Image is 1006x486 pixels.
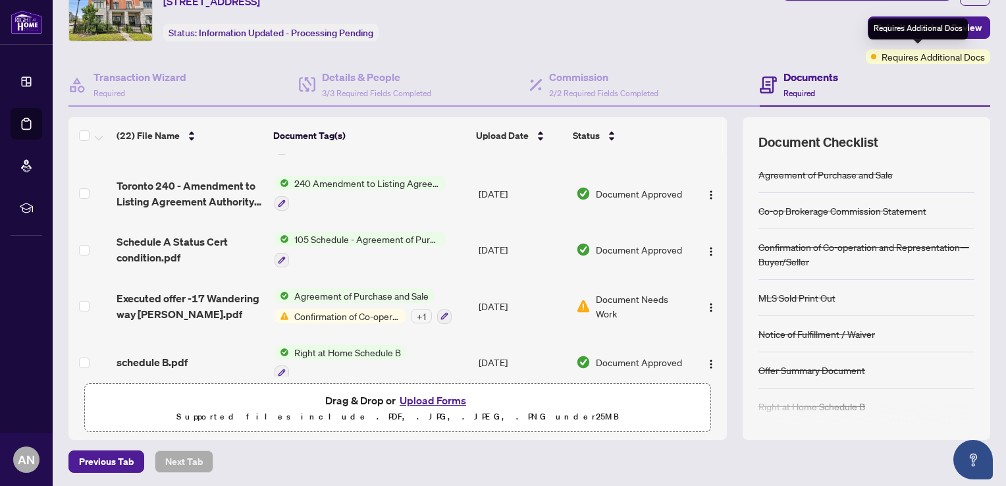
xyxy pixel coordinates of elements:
[596,186,682,201] span: Document Approved
[576,242,591,257] img: Document Status
[275,232,445,267] button: Status Icon105 Schedule - Agreement of Purchase and Sale
[289,309,406,323] span: Confirmation of Co-operation and Representation—Buyer/Seller
[275,288,452,324] button: Status IconAgreement of Purchase and SaleStatus IconConfirmation of Co-operation and Representati...
[701,183,722,204] button: Logo
[568,117,689,154] th: Status
[882,49,985,64] span: Requires Additional Docs
[868,16,990,39] button: Submit for Admin Review
[93,69,186,85] h4: Transaction Wizard
[473,165,571,222] td: [DATE]
[275,176,445,211] button: Status Icon240 Amendment to Listing Agreement - Authority to Offer for Sale Price Change/Extensio...
[706,302,716,313] img: Logo
[471,117,568,154] th: Upload Date
[275,345,406,381] button: Status IconRight at Home Schedule B
[275,232,289,246] img: Status Icon
[758,133,878,151] span: Document Checklist
[68,450,144,473] button: Previous Tab
[275,309,289,323] img: Status Icon
[117,234,263,265] span: Schedule A Status Cert condition.pdf
[289,232,445,246] span: 105 Schedule - Agreement of Purchase and Sale
[701,296,722,317] button: Logo
[93,409,702,425] p: Supported files include .PDF, .JPG, .JPEG, .PNG under 25 MB
[473,335,571,391] td: [DATE]
[596,242,682,257] span: Document Approved
[289,288,434,303] span: Agreement of Purchase and Sale
[111,117,268,154] th: (22) File Name
[701,352,722,373] button: Logo
[758,203,926,218] div: Co-op Brokerage Commission Statement
[476,128,529,143] span: Upload Date
[596,292,687,321] span: Document Needs Work
[701,239,722,260] button: Logo
[79,451,134,472] span: Previous Tab
[11,10,42,34] img: logo
[706,190,716,200] img: Logo
[117,178,263,209] span: Toronto 240 - Amendment to Listing Agreement Authority to Offer for Sale Price Change_Extensio 1.pdf
[268,117,471,154] th: Document Tag(s)
[758,399,865,414] div: Right at Home Schedule B
[322,88,431,98] span: 3/3 Required Fields Completed
[473,278,571,335] td: [DATE]
[758,167,893,182] div: Agreement of Purchase and Sale
[322,69,431,85] h4: Details & People
[573,128,600,143] span: Status
[876,17,982,38] span: Submit for Admin Review
[576,355,591,369] img: Document Status
[93,88,125,98] span: Required
[325,392,470,409] span: Drag & Drop or
[199,27,373,39] span: Information Updated - Processing Pending
[117,290,263,322] span: Executed offer -17 Wandering way [PERSON_NAME].pdf
[549,69,658,85] h4: Commission
[275,345,289,360] img: Status Icon
[706,359,716,369] img: Logo
[758,327,875,341] div: Notice of Fulfillment / Waiver
[706,246,716,257] img: Logo
[117,354,188,370] span: schedule B.pdf
[549,88,658,98] span: 2/2 Required Fields Completed
[275,288,289,303] img: Status Icon
[783,88,815,98] span: Required
[758,290,835,305] div: MLS Sold Print Out
[275,176,289,190] img: Status Icon
[18,450,35,469] span: AN
[289,345,406,360] span: Right at Home Schedule B
[411,309,432,323] div: + 1
[289,176,445,190] span: 240 Amendment to Listing Agreement - Authority to Offer for Sale Price Change/Extension/Amendment(s)
[596,355,682,369] span: Document Approved
[163,24,379,41] div: Status:
[783,69,838,85] h4: Documents
[758,363,865,377] div: Offer Summary Document
[758,240,974,269] div: Confirmation of Co-operation and Representation—Buyer/Seller
[155,450,213,473] button: Next Tab
[85,384,710,433] span: Drag & Drop orUpload FormsSupported files include .PDF, .JPG, .JPEG, .PNG under25MB
[868,18,968,40] div: Requires Additional Docs
[117,128,180,143] span: (22) File Name
[396,392,470,409] button: Upload Forms
[576,299,591,313] img: Document Status
[953,440,993,479] button: Open asap
[473,221,571,278] td: [DATE]
[576,186,591,201] img: Document Status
